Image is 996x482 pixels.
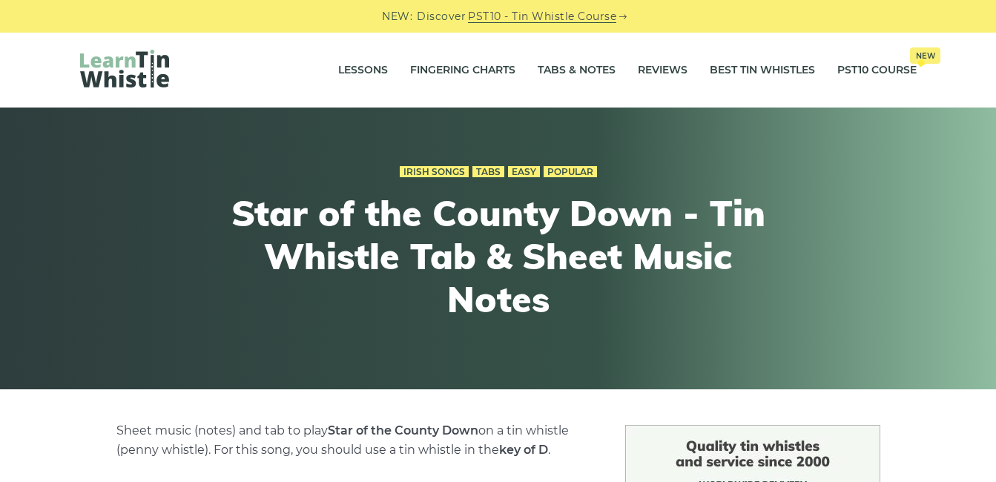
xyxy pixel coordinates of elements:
[837,52,917,89] a: PST10 CourseNew
[544,166,597,178] a: Popular
[328,423,478,438] strong: Star of the County Down
[538,52,616,89] a: Tabs & Notes
[80,50,169,88] img: LearnTinWhistle.com
[499,443,548,457] strong: key of D
[710,52,815,89] a: Best Tin Whistles
[225,192,771,320] h1: Star of the County Down - Tin Whistle Tab & Sheet Music Notes
[472,166,504,178] a: Tabs
[508,166,540,178] a: Easy
[116,421,590,460] p: Sheet music (notes) and tab to play on a tin whistle (penny whistle). For this song, you should u...
[638,52,687,89] a: Reviews
[338,52,388,89] a: Lessons
[910,47,940,64] span: New
[410,52,515,89] a: Fingering Charts
[400,166,469,178] a: Irish Songs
